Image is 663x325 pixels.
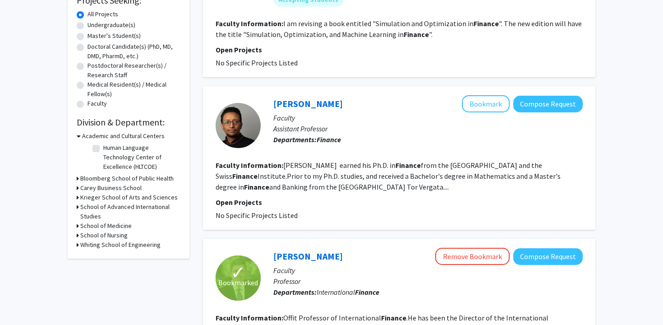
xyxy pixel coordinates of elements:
h3: Krieger School of Arts and Sciences [80,193,178,202]
h3: Whiting School of Engineering [80,240,161,250]
h3: Bloomberg School of Public Health [80,174,174,183]
label: Medical Resident(s) / Medical Fellow(s) [87,80,180,99]
span: Bookmarked [218,277,258,288]
b: Finance [232,172,258,181]
p: Open Projects [216,197,583,208]
h3: School of Advanced International Studies [80,202,180,221]
label: Postdoctoral Researcher(s) / Research Staff [87,61,180,80]
label: Human Language Technology Center of Excellence (HLTCOE) [103,143,178,172]
p: Assistant Professor [273,123,583,134]
b: Faculty Information: [216,161,283,170]
b: Finance [381,313,406,322]
b: Departments: [273,135,317,144]
b: Finance [474,19,499,28]
p: Faculty [273,265,583,276]
b: Faculty Information: [216,313,283,322]
label: Master's Student(s) [87,31,141,41]
label: Faculty [87,99,107,108]
fg-read-more: [PERSON_NAME] earned his Ph.D. in from the [GEOGRAPHIC_DATA] and the Swiss Institute.Prior to my ... [216,161,561,191]
fg-read-more: I am revising a book entitled "Simulation and Optimization in ". The new edition will have the ti... [216,19,582,39]
b: Departments: [273,288,317,297]
h3: Carey Business School [80,183,142,193]
span: No Specific Projects Listed [216,211,298,220]
h3: School of Nursing [80,231,128,240]
a: [PERSON_NAME] [273,251,343,262]
label: Doctoral Candidate(s) (PhD, MD, DMD, PharmD, etc.) [87,42,180,61]
h3: Academic and Cultural Centers [82,131,165,141]
button: Add Sofonias Alemu Korsaye to Bookmarks [462,95,510,112]
span: No Specific Projects Listed [216,58,298,67]
p: Faculty [273,112,583,123]
button: Compose Request to Gordon Bodnar [513,248,583,265]
iframe: Chat [7,284,38,318]
b: Faculty Information: [216,19,283,28]
b: Finance [396,161,421,170]
b: Finance [404,30,429,39]
label: Undergraduate(s) [87,20,135,30]
b: Finance [317,135,341,144]
h3: School of Medicine [80,221,132,231]
span: International [317,288,379,297]
b: Finance [244,182,269,191]
span: ✓ [230,268,246,277]
a: [PERSON_NAME] [273,98,343,109]
button: Compose Request to Sofonias Alemu Korsaye [513,96,583,112]
p: Open Projects [216,44,583,55]
b: Finance [355,288,379,297]
p: Professor [273,276,583,287]
button: Remove Bookmark [435,248,510,265]
label: All Projects [87,9,118,19]
h2: Division & Department: [77,117,180,128]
